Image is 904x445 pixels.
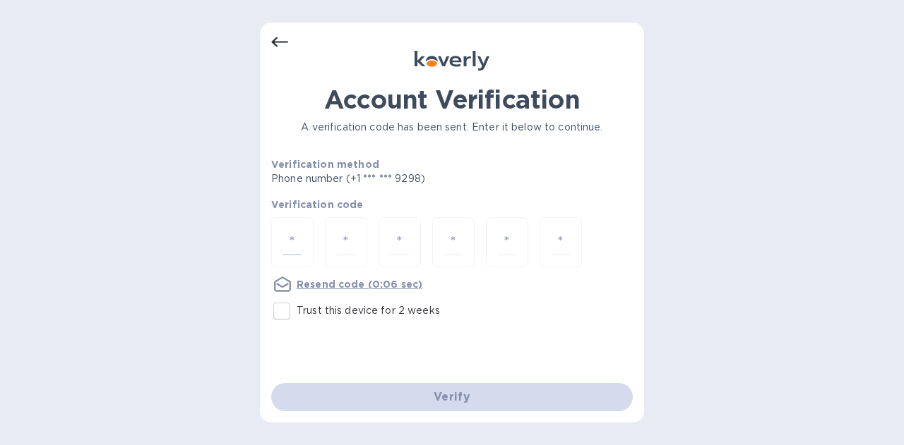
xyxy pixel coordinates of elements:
[297,279,422,290] u: Resend code (0:06 sec)
[271,171,533,186] p: Phone number (+1 *** *** 9298)
[297,303,440,318] p: Trust this device for 2 weeks
[271,197,633,212] p: Verification code
[271,159,379,170] b: Verification method
[271,120,633,135] p: A verification code has been sent. Enter it below to continue.
[271,85,633,114] h1: Account Verification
